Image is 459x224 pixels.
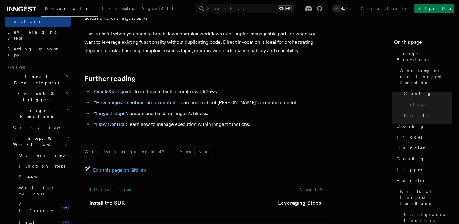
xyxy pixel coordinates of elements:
[397,167,424,173] span: Trigger
[196,4,295,13] button: Search...Ctrl+K
[5,27,71,43] a: Leveraging Steps
[5,43,71,60] a: Setting up your app
[5,10,71,27] a: Your first Functions
[394,48,452,65] a: Inngest Functions
[404,112,433,118] span: Handler
[5,65,25,70] span: Features
[394,175,452,186] a: Handler
[84,74,136,83] a: Further reading
[98,2,138,16] a: Examples
[102,6,134,11] span: Examples
[84,184,134,195] a: Previous
[19,185,55,196] span: Wait for events
[19,202,54,213] span: AI Inference
[394,121,452,132] a: Config
[92,88,326,96] li: : learn how to build complex workflows.
[5,88,71,105] button: Events & Triggers
[93,166,146,174] span: Edit this page on GitHub
[401,110,452,121] a: Handler
[278,5,292,11] kbd: Ctrl+K
[401,99,452,110] a: Trigger
[278,199,321,207] a: Leveraging Steps
[404,211,452,223] span: Background functions
[19,174,38,179] span: Sleeps
[5,107,65,120] span: Inngest Functions
[16,150,71,161] a: Overview
[94,110,127,116] a: "Inngest steps"
[404,91,432,97] span: Config
[398,65,452,88] a: Anatomy of an Inngest function
[84,166,146,174] a: Edit this page on GitHub
[397,123,425,129] span: Config
[84,149,169,155] p: Was this page helpful?
[92,109,326,118] li: : understand building Inngest's blocks.
[400,68,452,86] span: Anatomy of an Inngest function
[13,125,75,130] span: Overview
[141,6,173,11] span: AgentKit
[332,5,347,12] button: Toggle dark mode
[11,133,71,150] button: Steps & Workflows
[92,98,326,107] li: : learn more about [PERSON_NAME]'s execution model.
[16,182,71,199] a: Wait for events
[5,71,71,88] button: Local Development
[397,145,426,151] span: Handler
[94,89,132,94] a: Quick Start guide
[89,199,125,207] a: Install the SDK
[195,147,213,156] button: No
[357,4,412,13] a: Contact sales
[397,156,425,162] span: Config
[295,184,326,195] a: Next
[397,51,452,63] span: Inngest Functions
[7,30,58,40] span: Leveraging Steps
[84,30,326,55] p: This is useful when you need to break down complex workflows into simpler, manageable parts or wh...
[94,121,126,127] a: "Flow Control"
[394,132,452,142] a: Trigger
[16,171,71,182] a: Sleeps
[176,147,194,156] button: Yes
[398,186,452,209] a: Kinds of Inngest functions
[394,164,452,175] a: Trigger
[397,178,426,184] span: Handler
[11,122,71,133] a: Overview
[138,2,177,16] a: AgentKit
[92,120,326,129] li: : learn how to manage execution within Inngest functions.
[397,134,424,140] span: Trigger
[11,135,67,147] span: Steps & Workflows
[404,101,431,107] span: Trigger
[5,74,66,86] span: Local Development
[401,88,452,99] a: Config
[5,105,71,122] button: Inngest Functions
[394,39,452,48] h4: On this page
[400,188,452,206] span: Kinds of Inngest functions
[16,161,71,171] a: Function steps
[19,153,81,158] span: Overview
[394,142,452,153] a: Handler
[16,199,71,216] a: AI Inferencenew
[45,6,94,11] span: Documentation
[394,153,452,164] a: Config
[19,164,65,168] span: Function steps
[5,91,66,103] span: Events & Triggers
[59,204,69,211] span: new
[94,100,177,105] a: "How Inngest functions are executed"
[41,2,98,17] a: Documentation
[414,4,454,13] a: Sign Up
[7,46,59,57] span: Setting up your app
